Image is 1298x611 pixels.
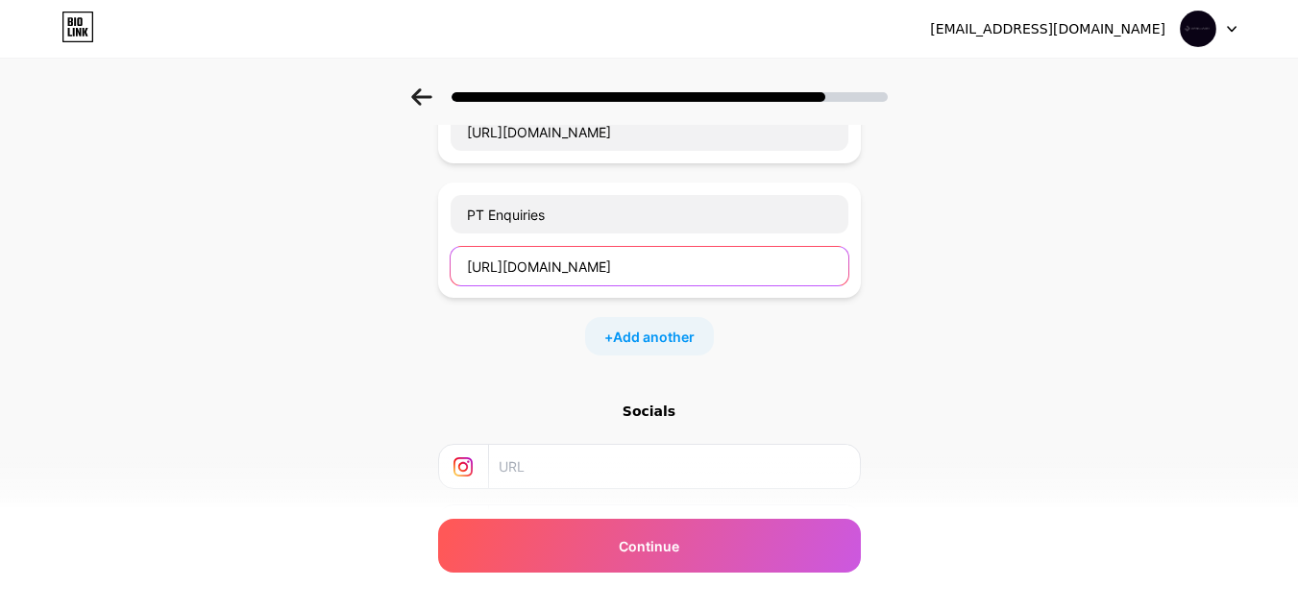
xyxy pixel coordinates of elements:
input: URL [499,505,847,549]
span: Continue [619,536,679,556]
div: + [585,317,714,355]
input: URL [451,112,848,151]
div: [EMAIL_ADDRESS][DOMAIN_NAME] [930,19,1165,39]
input: URL [499,445,847,488]
input: URL [499,566,847,609]
div: Socials [438,402,861,421]
input: URL [451,247,848,285]
img: vanguardperformance [1180,11,1216,47]
span: Add another [613,327,695,347]
input: Link name [451,195,848,233]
